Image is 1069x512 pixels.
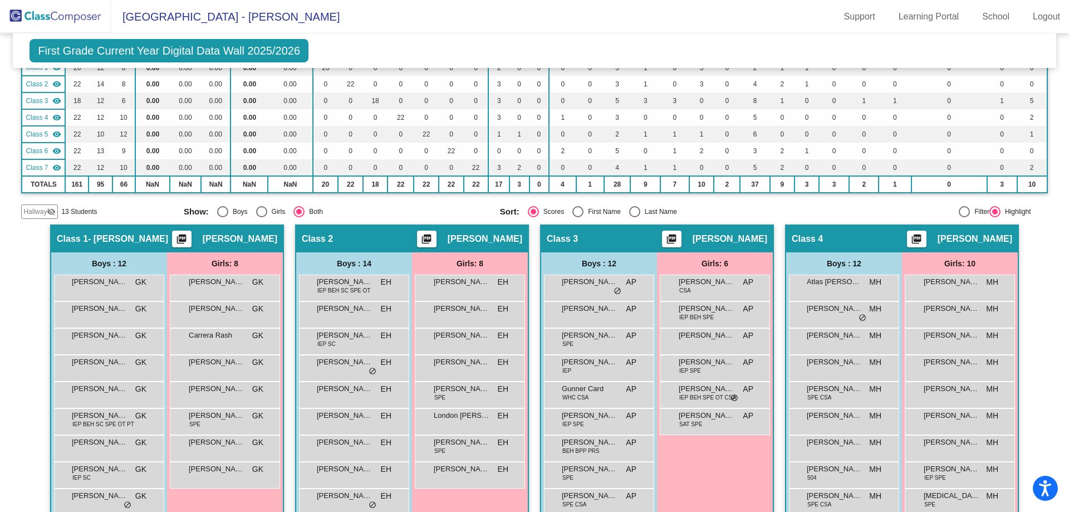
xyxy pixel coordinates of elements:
[849,76,879,92] td: 0
[488,176,509,193] td: 17
[135,109,170,126] td: 0.00
[412,252,528,275] div: Girls: 8
[201,109,231,126] td: 0.00
[338,143,363,159] td: 0
[89,76,112,92] td: 14
[529,159,549,176] td: 0
[170,76,201,92] td: 0.00
[112,176,135,193] td: 66
[689,92,714,109] td: 0
[231,176,268,193] td: NaN
[112,76,135,92] td: 8
[464,176,488,193] td: 22
[583,207,621,217] div: First Name
[770,76,795,92] td: 2
[267,207,286,217] div: Girls
[660,126,689,143] td: 1
[549,159,576,176] td: 0
[1017,109,1047,126] td: 2
[500,207,519,217] span: Sort:
[849,176,879,193] td: 2
[662,231,681,247] button: Print Students Details
[47,207,56,216] mat-icon: visibility_off
[740,126,769,143] td: 6
[1017,126,1047,143] td: 1
[529,176,549,193] td: 0
[549,76,576,92] td: 0
[26,163,48,173] span: Class 7
[660,109,689,126] td: 0
[714,92,740,109] td: 0
[464,143,488,159] td: 0
[819,126,850,143] td: 0
[1001,207,1031,217] div: Highlight
[305,207,323,217] div: Both
[630,92,660,109] td: 3
[819,76,850,92] td: 0
[313,159,339,176] td: 0
[184,206,492,217] mat-radio-group: Select an option
[879,76,911,92] td: 0
[987,143,1017,159] td: 0
[65,159,89,176] td: 22
[987,109,1017,126] td: 0
[849,143,879,159] td: 0
[911,109,987,126] td: 0
[689,109,714,126] td: 0
[65,143,89,159] td: 22
[879,176,911,193] td: 1
[464,159,488,176] td: 22
[170,109,201,126] td: 0.00
[604,92,631,109] td: 5
[23,207,47,217] span: Hallway
[819,159,850,176] td: 0
[313,109,339,126] td: 0
[172,231,192,247] button: Print Students Details
[65,76,89,92] td: 22
[112,109,135,126] td: 10
[338,159,363,176] td: 0
[549,176,576,193] td: 4
[22,176,65,193] td: TOTALS
[970,207,989,217] div: Filter
[973,8,1018,26] a: School
[630,176,660,193] td: 9
[770,92,795,109] td: 1
[388,92,414,109] td: 0
[630,126,660,143] td: 1
[795,143,818,159] td: 1
[201,92,231,109] td: 0.00
[604,126,631,143] td: 2
[170,159,201,176] td: 0.00
[135,76,170,92] td: 0.00
[770,126,795,143] td: 0
[604,109,631,126] td: 3
[488,109,509,126] td: 3
[819,109,850,126] td: 0
[819,176,850,193] td: 3
[740,92,769,109] td: 8
[795,92,818,109] td: 0
[22,159,65,176] td: Amanda Schey - No Class Name
[388,159,414,176] td: 0
[911,76,987,92] td: 0
[388,126,414,143] td: 0
[439,76,464,92] td: 0
[849,159,879,176] td: 0
[268,176,312,193] td: NaN
[89,92,112,109] td: 12
[439,92,464,109] td: 0
[414,76,439,92] td: 0
[26,113,48,123] span: Class 4
[201,76,231,92] td: 0.00
[61,207,97,217] span: 13 Students
[201,143,231,159] td: 0.00
[714,126,740,143] td: 0
[439,159,464,176] td: 0
[439,126,464,143] td: 0
[576,109,604,126] td: 0
[689,126,714,143] td: 1
[529,143,549,159] td: 0
[231,126,268,143] td: 0.00
[549,92,576,109] td: 0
